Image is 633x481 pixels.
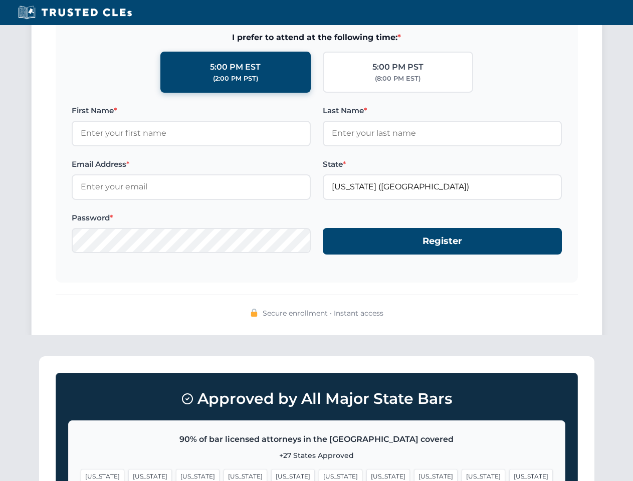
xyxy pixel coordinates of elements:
[323,174,562,199] input: Florida (FL)
[68,385,565,412] h3: Approved by All Major State Bars
[323,105,562,117] label: Last Name
[372,61,424,74] div: 5:00 PM PST
[72,212,311,224] label: Password
[250,309,258,317] img: 🔒
[323,228,562,255] button: Register
[81,450,553,461] p: +27 States Approved
[15,5,135,20] img: Trusted CLEs
[213,74,258,84] div: (2:00 PM PST)
[72,174,311,199] input: Enter your email
[72,31,562,44] span: I prefer to attend at the following time:
[81,433,553,446] p: 90% of bar licensed attorneys in the [GEOGRAPHIC_DATA] covered
[375,74,420,84] div: (8:00 PM EST)
[72,121,311,146] input: Enter your first name
[263,308,383,319] span: Secure enrollment • Instant access
[323,158,562,170] label: State
[210,61,261,74] div: 5:00 PM EST
[323,121,562,146] input: Enter your last name
[72,105,311,117] label: First Name
[72,158,311,170] label: Email Address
